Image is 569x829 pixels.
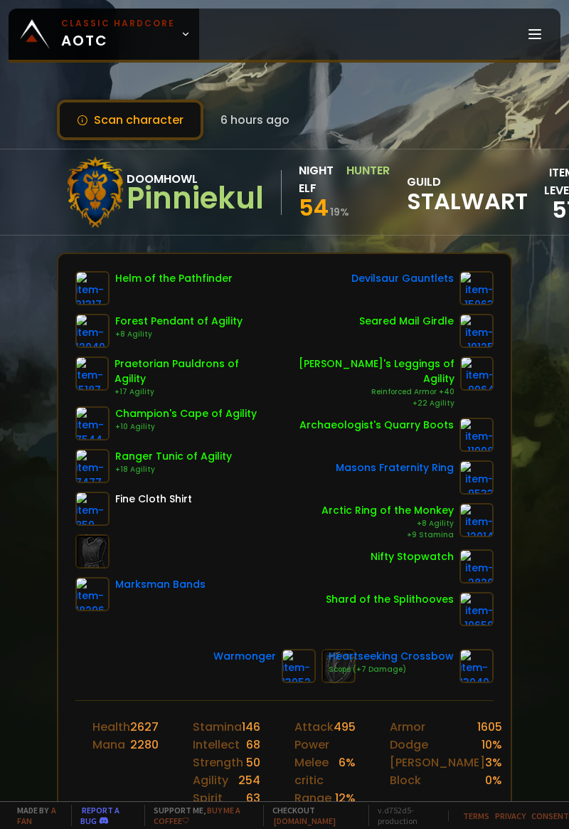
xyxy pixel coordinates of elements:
[115,464,232,475] div: +18 Agility
[321,503,454,518] div: Arctic Ring of the Monkey
[263,805,360,826] span: Checkout
[339,754,356,789] div: 6 %
[351,271,454,286] div: Devilsaur Gauntlets
[463,810,489,821] a: Terms
[495,810,526,821] a: Privacy
[459,271,494,305] img: item-15063
[270,398,455,409] div: +22 Agility
[335,789,356,825] div: 12 %
[531,810,569,821] a: Consent
[154,805,240,826] a: Buy me a coffee
[459,503,494,537] img: item-12014
[115,386,270,398] div: +17 Agility
[193,718,242,736] div: Stamina
[213,649,276,664] div: Warmonger
[61,17,175,30] small: Classic Hardcore
[270,357,455,386] div: [PERSON_NAME]'s Leggings of Agility
[75,492,110,526] img: item-859
[144,805,255,826] span: Support me,
[368,805,440,826] span: v. d752d5 - production
[92,736,125,754] div: Mana
[80,805,119,826] a: Report a bug
[75,406,110,440] img: item-7544
[459,549,494,584] img: item-2820
[459,418,494,452] img: item-11908
[130,718,159,736] div: 2627
[329,649,454,664] div: Heartseeking Crossbow
[299,418,454,433] div: Archaeologist's Quarry Boots
[9,9,199,60] a: Classic HardcoreAOTC
[115,577,206,592] div: Marksman Bands
[127,188,264,209] div: Pinniekul
[359,314,454,329] div: Seared Mail Girdle
[57,100,203,140] button: Scan character
[17,805,56,826] a: a fan
[459,649,494,683] img: item-13040
[115,271,233,286] div: Helm of the Pathfinder
[9,805,63,826] span: Made by
[130,736,159,754] div: 2280
[299,191,329,223] span: 54
[220,111,289,129] span: 6 hours ago
[193,771,228,789] div: Agility
[270,386,455,398] div: Reinforced Armor +40
[246,754,260,771] div: 50
[321,518,454,529] div: +8 Agility
[238,771,260,789] div: 254
[193,736,240,754] div: Intellect
[371,549,454,564] div: Nifty Stopwatch
[336,460,454,475] div: Masons Fraternity Ring
[115,357,270,386] div: Praetorian Pauldrons of Agility
[127,170,264,188] div: Doomhowl
[299,162,342,197] div: Night Elf
[407,173,528,212] div: guild
[460,357,494,391] img: item-9964
[390,771,421,789] div: Block
[246,789,260,807] div: 63
[390,718,425,736] div: Armor
[329,664,454,675] div: Scope (+7 Damage)
[75,271,110,305] img: item-21317
[390,754,485,771] div: [PERSON_NAME]
[75,357,109,391] img: item-15187
[92,718,130,736] div: Health
[115,449,232,464] div: Ranger Tunic of Agility
[61,17,175,51] span: AOTC
[294,789,335,825] div: Range critic
[115,492,192,507] div: Fine Cloth Shirt
[459,460,494,495] img: item-9533
[477,718,502,736] div: 1605
[115,406,257,421] div: Champion's Cape of Agility
[246,736,260,754] div: 68
[115,421,257,433] div: +10 Agility
[115,329,243,340] div: +8 Agility
[459,592,494,626] img: item-10659
[75,449,110,483] img: item-7477
[482,736,502,754] div: 10 %
[330,205,349,219] small: 19 %
[75,577,110,611] img: item-18296
[485,771,502,789] div: 0 %
[485,754,502,771] div: 3 %
[407,191,528,212] span: Stalwart
[193,754,243,771] div: Strength
[193,789,223,807] div: Spirit
[242,718,260,736] div: 146
[326,592,454,607] div: Shard of the Splithooves
[115,314,243,329] div: Forest Pendant of Agility
[75,314,110,348] img: item-12040
[346,162,390,197] div: Hunter
[390,736,428,754] div: Dodge
[334,718,356,754] div: 495
[294,718,334,754] div: Attack Power
[294,754,339,789] div: Melee critic
[321,529,454,541] div: +9 Stamina
[274,815,336,826] a: [DOMAIN_NAME]
[459,314,494,348] img: item-19125
[282,649,316,683] img: item-13052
